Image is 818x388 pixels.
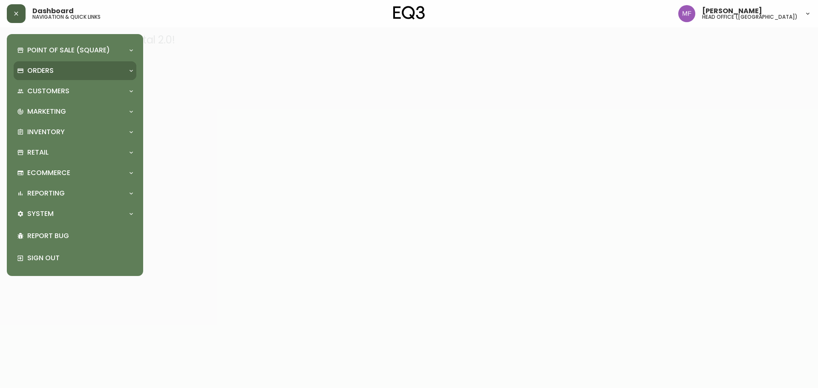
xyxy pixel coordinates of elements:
p: System [27,209,54,218]
div: Ecommerce [14,164,136,182]
p: Retail [27,148,49,157]
h5: navigation & quick links [32,14,101,20]
p: Ecommerce [27,168,70,178]
p: Customers [27,86,69,96]
div: Retail [14,143,136,162]
div: Customers [14,82,136,101]
div: Reporting [14,184,136,203]
img: logo [393,6,425,20]
p: Point of Sale (Square) [27,46,110,55]
div: Report Bug [14,225,136,247]
p: Reporting [27,189,65,198]
p: Report Bug [27,231,133,241]
p: Inventory [27,127,65,137]
div: Sign Out [14,247,136,269]
div: Point of Sale (Square) [14,41,136,60]
p: Marketing [27,107,66,116]
span: [PERSON_NAME] [702,8,762,14]
div: System [14,204,136,223]
h5: head office ([GEOGRAPHIC_DATA]) [702,14,798,20]
span: Dashboard [32,8,74,14]
p: Sign Out [27,253,133,263]
div: Marketing [14,102,136,121]
img: 91cf6c4ea787f0dec862db02e33d59b3 [678,5,695,22]
p: Orders [27,66,54,75]
div: Orders [14,61,136,80]
div: Inventory [14,123,136,141]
